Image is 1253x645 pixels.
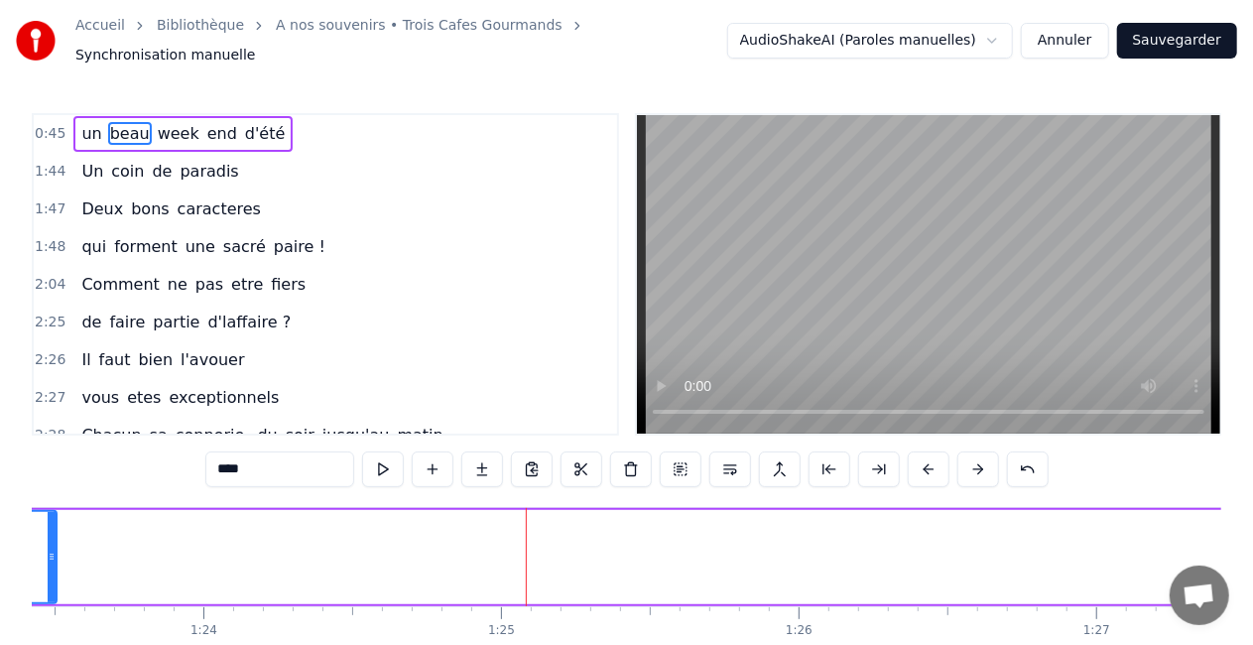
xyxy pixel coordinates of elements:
span: bons [129,197,171,220]
span: 1:47 [35,199,65,219]
span: end [205,122,239,145]
span: Un [79,160,105,183]
div: 1:24 [190,623,217,639]
span: fiers [269,273,308,296]
span: Chacun [79,424,143,447]
span: matin [395,424,444,447]
span: faire [107,311,147,333]
span: pas [193,273,225,296]
span: d'laffaire ? [206,311,294,333]
span: qui [79,235,108,258]
div: 1:25 [488,623,515,639]
span: partie [151,311,201,333]
span: soir [284,424,316,447]
span: week [156,122,201,145]
span: caracteres [176,197,263,220]
span: connerie, [174,424,252,447]
a: Ouvrir le chat [1170,566,1229,625]
span: paire ! [272,235,327,258]
div: 1:26 [786,623,813,639]
span: exceptionnels [167,386,281,409]
span: sa [148,424,170,447]
span: bien [136,348,175,371]
span: ne [166,273,189,296]
span: etes [125,386,163,409]
span: forment [112,235,180,258]
span: 2:26 [35,350,65,370]
a: Bibliothèque [157,16,244,36]
span: faut [97,348,133,371]
a: A nos souvenirs • Trois Cafes Gourmands [276,16,563,36]
span: Il [79,348,92,371]
span: coin [109,160,146,183]
span: 2:28 [35,426,65,446]
span: de [150,160,174,183]
span: un [79,122,103,145]
span: 2:27 [35,388,65,408]
span: vous [79,386,121,409]
div: 1:27 [1083,623,1110,639]
span: Comment [79,273,161,296]
span: l'avouer [179,348,246,371]
span: de [79,311,103,333]
a: Accueil [75,16,125,36]
nav: breadcrumb [75,16,727,65]
button: Sauvegarder [1117,23,1237,59]
span: 1:48 [35,237,65,257]
span: 2:25 [35,313,65,332]
span: Synchronisation manuelle [75,46,256,65]
button: Annuler [1021,23,1108,59]
span: du [255,424,279,447]
span: sacré [221,235,268,258]
span: jusqu'au [320,424,392,447]
span: etre [229,273,265,296]
span: 2:04 [35,275,65,295]
span: paradis [178,160,240,183]
span: Deux [79,197,125,220]
img: youka [16,21,56,61]
span: beau [108,122,152,145]
span: d'été [243,122,288,145]
span: une [184,235,217,258]
span: 1:44 [35,162,65,182]
span: 0:45 [35,124,65,144]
